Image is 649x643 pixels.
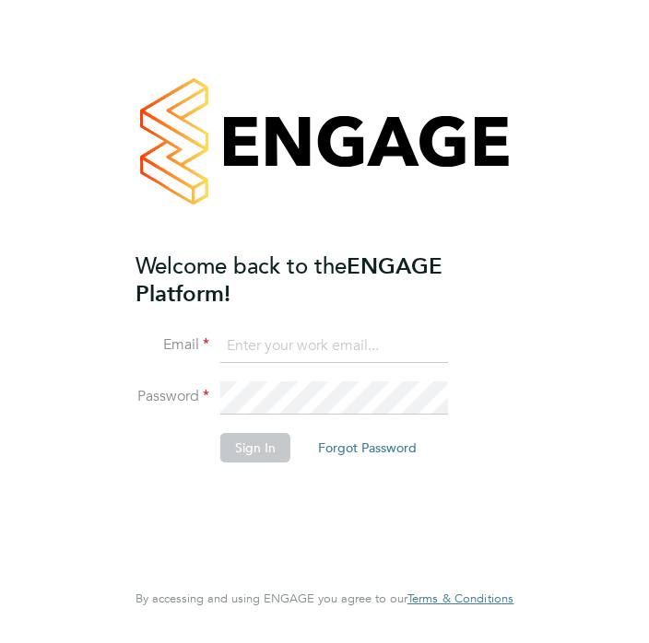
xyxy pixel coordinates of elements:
[220,330,448,363] input: Enter your work email...
[407,590,513,606] span: Terms & Conditions
[136,252,495,308] h2: ENGAGE Platform!
[136,590,513,606] span: By accessing and using ENGAGE you agree to our
[136,251,347,280] span: Welcome back to the
[303,433,431,462] button: Forgot Password
[220,433,290,462] button: Sign In
[136,335,209,355] label: Email
[136,387,209,406] label: Password
[407,591,513,606] a: Terms & Conditions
